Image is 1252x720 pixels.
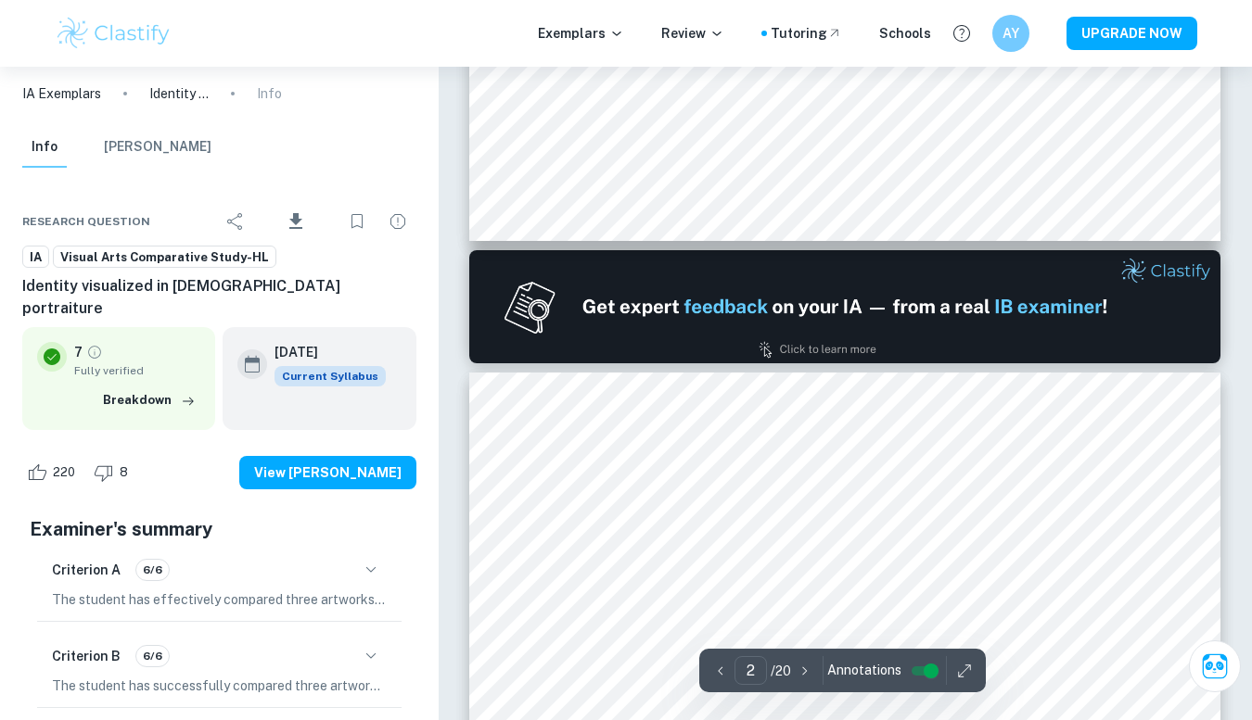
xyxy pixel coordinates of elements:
h6: [DATE] [275,342,371,362]
span: IA [23,248,48,267]
a: Tutoring [771,23,842,44]
button: Info [22,127,67,168]
div: Download [258,197,335,246]
span: Current Syllabus [275,366,386,386]
img: Ad [469,250,1220,363]
p: / 20 [771,661,791,681]
a: IA [22,246,49,269]
div: Like [22,458,85,487]
span: Research question [22,213,150,230]
button: Breakdown [98,386,200,414]
h6: AY [1001,23,1022,44]
button: [PERSON_NAME] [104,127,211,168]
button: Ask Clai [1189,640,1241,692]
div: This exemplar is based on the current syllabus. Feel free to refer to it for inspiration/ideas wh... [275,366,386,386]
a: Grade fully verified [86,344,103,360]
p: Info [257,83,282,104]
span: 220 [43,463,85,482]
h6: Identity visualized in [DEMOGRAPHIC_DATA] portraiture [22,275,416,320]
p: The student has effectively compared three artworks by at least two different artists, fulfilling... [52,589,387,610]
div: Report issue [379,203,416,240]
a: Schools [879,23,931,44]
span: 6/6 [136,648,169,664]
h5: Examiner's summary [30,515,409,543]
button: View [PERSON_NAME] [239,456,416,489]
a: IA Exemplars [22,83,101,104]
button: Help and Feedback [946,18,977,49]
span: Annotations [827,661,901,680]
p: Identity visualized in [DEMOGRAPHIC_DATA] portraiture [149,83,209,104]
span: 6/6 [136,562,169,578]
p: Exemplars [538,23,624,44]
h6: Criterion A [52,560,121,580]
button: AY [992,15,1029,52]
button: UPGRADE NOW [1067,17,1197,50]
div: Share [217,203,254,240]
span: 8 [109,463,138,482]
h6: Criterion B [52,646,121,666]
p: 7 [74,342,83,362]
img: Clastify logo [55,15,172,52]
p: Review [661,23,724,44]
span: Visual Arts Comparative Study-HL [54,248,275,267]
div: Dislike [89,458,138,487]
p: The student has successfully compared three artworks by two different artists, meeting the requir... [52,676,387,696]
a: Visual Arts Comparative Study-HL [53,246,276,269]
span: Fully verified [74,362,200,379]
div: Bookmark [339,203,376,240]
